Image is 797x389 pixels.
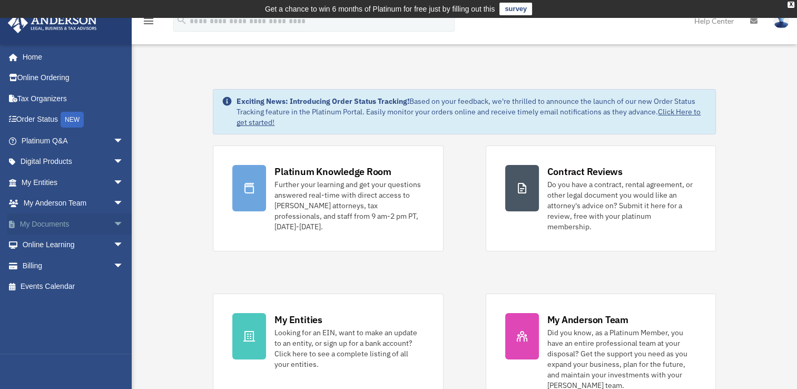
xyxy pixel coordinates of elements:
a: Online Ordering [7,67,140,89]
a: menu [142,18,155,27]
div: My Anderson Team [547,313,628,326]
a: Online Learningarrow_drop_down [7,235,140,256]
a: Digital Productsarrow_drop_down [7,151,140,172]
a: My Documentsarrow_drop_down [7,213,140,235]
img: User Pic [773,13,789,28]
span: arrow_drop_down [113,151,134,173]
img: Anderson Advisors Platinum Portal [5,13,100,33]
a: Events Calendar [7,276,140,297]
a: My Entitiesarrow_drop_down [7,172,140,193]
a: survey [499,3,532,15]
a: Platinum Knowledge Room Further your learning and get your questions answered real-time with dire... [213,145,443,251]
div: Looking for an EIN, want to make an update to an entity, or sign up for a bank account? Click her... [274,327,424,369]
a: Tax Organizers [7,88,140,109]
i: search [176,14,188,26]
div: NEW [61,112,84,128]
div: Platinum Knowledge Room [274,165,391,178]
span: arrow_drop_down [113,213,134,235]
div: close [788,2,794,8]
div: Do you have a contract, rental agreement, or other legal document you would like an attorney's ad... [547,179,696,232]
a: Contract Reviews Do you have a contract, rental agreement, or other legal document you would like... [486,145,716,251]
div: Contract Reviews [547,165,623,178]
a: Order StatusNEW [7,109,140,131]
div: My Entities [274,313,322,326]
span: arrow_drop_down [113,130,134,152]
i: menu [142,15,155,27]
span: arrow_drop_down [113,172,134,193]
div: Based on your feedback, we're thrilled to announce the launch of our new Order Status Tracking fe... [237,96,706,128]
span: arrow_drop_down [113,235,134,256]
span: arrow_drop_down [113,193,134,215]
span: arrow_drop_down [113,255,134,277]
a: Platinum Q&Aarrow_drop_down [7,130,140,151]
div: Get a chance to win 6 months of Platinum for free just by filling out this [265,3,495,15]
div: Further your learning and get your questions answered real-time with direct access to [PERSON_NAM... [274,179,424,232]
a: Click Here to get started! [237,107,701,127]
a: Home [7,46,134,67]
a: Billingarrow_drop_down [7,255,140,276]
strong: Exciting News: Introducing Order Status Tracking! [237,96,409,106]
a: My Anderson Teamarrow_drop_down [7,193,140,214]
